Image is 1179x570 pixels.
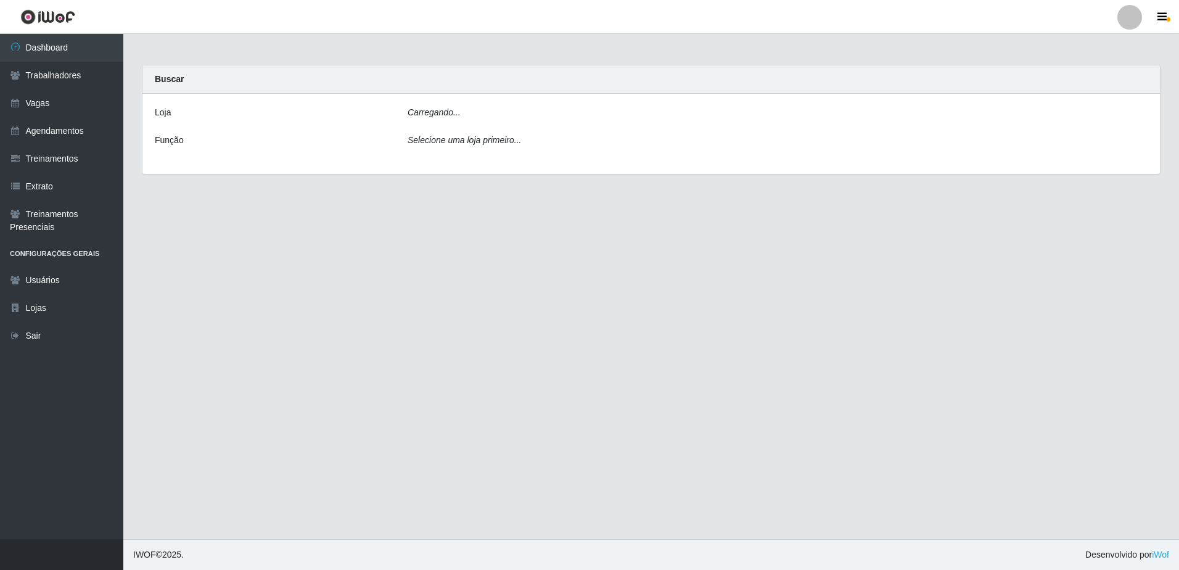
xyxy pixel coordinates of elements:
[133,548,184,561] span: © 2025 .
[155,134,184,147] label: Função
[1152,550,1169,560] a: iWof
[155,74,184,84] strong: Buscar
[155,106,171,119] label: Loja
[133,550,156,560] span: IWOF
[1085,548,1169,561] span: Desenvolvido por
[408,107,461,117] i: Carregando...
[20,9,75,25] img: CoreUI Logo
[408,135,521,145] i: Selecione uma loja primeiro...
